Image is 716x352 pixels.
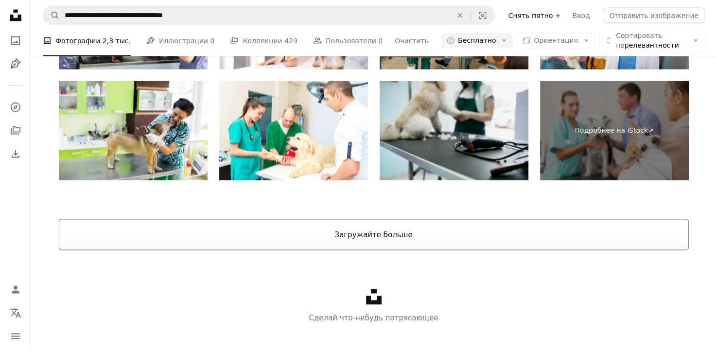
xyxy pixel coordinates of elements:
ya-tr-span: 0 [210,37,215,45]
ya-tr-span: ↗ [648,126,654,136]
a: Пользователи 0 [313,25,383,56]
ya-tr-span: Пользователи [326,35,376,46]
ya-tr-span: Загружайте больше [334,230,412,239]
button: Отправить изображение [604,8,704,23]
button: Очистить [394,33,429,49]
ya-tr-span: 429 [284,37,297,45]
button: Очистить [449,6,471,25]
a: Фото [6,31,25,51]
ya-tr-span: релевантности [625,41,679,49]
button: Бесплатно [441,33,513,49]
a: Вход [567,8,596,23]
a: Войдите в систему / Зарегистрируйтесь [6,280,25,299]
a: Иллюстрации 0 [146,25,215,56]
a: Главная страница — Unplash [6,6,25,27]
a: Снять пятно + [503,8,567,23]
button: Ориентация [517,33,595,49]
a: История загрузок [6,144,25,164]
button: Визуальный поиск [471,6,494,25]
ya-tr-span: Бесплатно [458,36,496,44]
ya-tr-span: Вход [573,12,590,19]
a: Коллекции [6,121,25,141]
button: Поиск Unsplash [43,6,60,25]
ya-tr-span: Отправить изображение [610,12,699,19]
img: Здоровая собака в зоомагазине, где женщина подстригает ей шерсть [380,81,528,180]
a: Иллюстрации [6,54,25,74]
ya-tr-span: Подробнее на iStock [575,126,648,136]
a: Коллекции 429 [230,25,297,56]
ya-tr-span: Сделай что-нибудь потрясающее [309,314,438,322]
ya-tr-span: Снять пятно + [508,12,561,19]
a: Подробнее на iStock↗ [540,81,689,180]
button: Меню [6,327,25,346]
ya-tr-span: 0 [378,37,383,45]
ya-tr-span: Коллекции [243,35,282,46]
img: Ветеринар делится любовью с собакой [59,81,208,180]
img: Ветеринар накладывает собаке повязку [219,81,368,180]
ya-tr-span: Сортировать по [616,32,662,49]
ya-tr-span: Иллюстрации [159,35,208,46]
button: Загружайте больше [59,219,689,250]
button: Язык [6,303,25,323]
button: Сортировать порелевантности [599,28,704,53]
a: Исследовать [6,98,25,117]
ya-tr-span: Ориентация [534,36,578,44]
ya-tr-span: Очистить [395,37,429,45]
form: Поиск визуальных элементов по всему сайту [43,6,495,25]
